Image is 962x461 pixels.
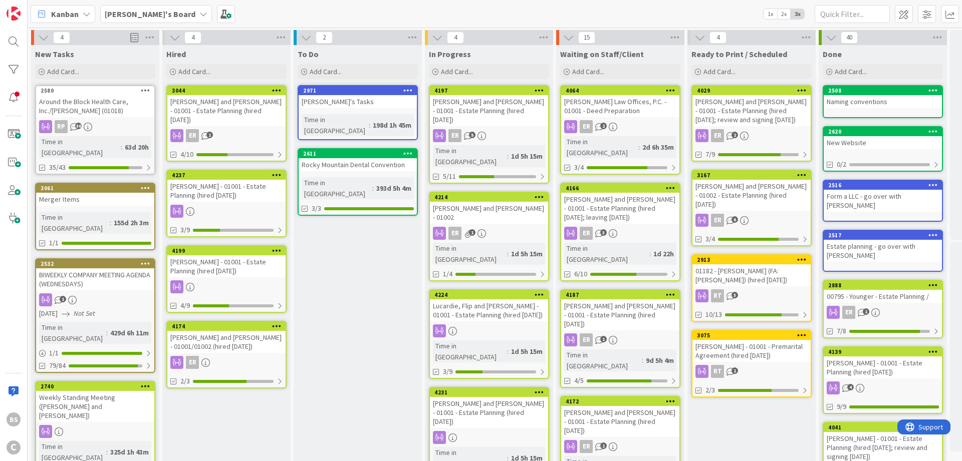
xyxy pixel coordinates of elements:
span: : [110,217,111,228]
span: New Tasks [35,49,74,59]
div: 3167[PERSON_NAME] and [PERSON_NAME] - 01002 - Estate Planning (hired [DATE]) [692,171,811,211]
div: ER [842,306,855,319]
div: 2516 [824,181,942,190]
span: 6/10 [574,269,587,279]
div: 4029[PERSON_NAME] and [PERSON_NAME] - 01001 - Estate Planning (hired [DATE]; review and signing [... [692,86,811,126]
div: 4041 [824,423,942,432]
div: 4199 [172,247,286,254]
div: [PERSON_NAME] and [PERSON_NAME] - 01001 - Estate Planning (hired [DATE]) [430,95,548,126]
div: ER [561,440,679,453]
div: New Website [824,136,942,149]
span: 3/4 [574,162,584,173]
span: Add Card... [47,67,79,76]
div: RP [55,120,68,133]
span: 2/3 [705,385,715,395]
div: 4172[PERSON_NAME] and [PERSON_NAME] - 01001 - Estate Planning (hired [DATE]) [561,397,679,437]
div: 4214 [434,194,548,201]
div: 2d 6h 35m [640,142,676,153]
div: 4139 [828,348,942,355]
span: 4 [53,32,70,44]
div: 4064 [561,86,679,95]
div: 4139 [824,347,942,356]
div: 2580Around the Block Health Care, Inc./[PERSON_NAME] (01018) [36,86,154,117]
div: 4231[PERSON_NAME] and [PERSON_NAME] - 01001 - Estate Planning (hired [DATE]) [430,388,548,428]
span: 2 [732,132,738,138]
div: 2971 [299,86,417,95]
div: 2611 [299,149,417,158]
span: 2x [777,9,791,19]
span: Add Card... [310,67,342,76]
span: : [507,151,509,162]
div: 3061 [41,185,154,192]
div: 291301182 - [PERSON_NAME] (FA: [PERSON_NAME]) (hired [DATE]) [692,255,811,286]
div: C [7,440,21,454]
span: 40 [841,32,858,44]
div: 4187[PERSON_NAME] and [PERSON_NAME] - 01001 - Estate Planning (hired [DATE]) [561,290,679,330]
span: 36 [75,123,82,129]
span: 1/4 [443,269,452,279]
div: 63d 20h [122,142,151,153]
div: Time in [GEOGRAPHIC_DATA] [433,243,507,265]
div: [PERSON_NAME] - 01001 - Premarital Agreement (hired [DATE]) [692,340,811,362]
div: [PERSON_NAME] and [PERSON_NAME] - 01001 - Estate Planning (hired [DATE]; review and signing [DATE]) [692,95,811,126]
div: 4237 [172,172,286,179]
span: 5 [469,132,475,138]
span: 3x [791,9,804,19]
div: 2532 [41,260,154,267]
div: Rocky Mountain Dental Convention [299,158,417,171]
div: RT [711,365,724,378]
span: 2/3 [180,376,190,386]
div: ER [824,306,942,319]
div: 4139[PERSON_NAME] - 01001 - Estate Planning (hired [DATE]) [824,347,942,378]
div: ER [711,214,724,227]
div: Form a LLC - go over with [PERSON_NAME] [824,190,942,212]
div: ER [430,227,548,240]
div: 3075[PERSON_NAME] - 01001 - Premarital Agreement (hired [DATE]) [692,331,811,362]
div: 2580 [36,86,154,95]
span: 1 [600,336,607,342]
span: 10/13 [705,309,722,320]
div: 2517 [824,231,942,240]
div: 2611Rocky Mountain Dental Convention [299,149,417,171]
span: 7/9 [705,149,715,160]
div: BIWEEKLY COMPANY MEETING AGENDA (WEDNESDAYS) [36,268,154,290]
div: 4231 [430,388,548,397]
span: 1 [469,229,475,236]
div: Lucardie, Flip and [PERSON_NAME] - 01001 - Estate Planning (hired [DATE]) [430,299,548,321]
span: 4/5 [574,375,584,386]
span: 3/4 [705,234,715,244]
div: 3061 [36,184,154,193]
div: ER [692,129,811,142]
div: Time in [GEOGRAPHIC_DATA] [39,136,121,158]
div: 4064[PERSON_NAME] Law Offices, P.C. - 01001 - Deed Preparation [561,86,679,117]
div: ER [561,227,679,240]
div: ER [561,120,679,133]
span: 7/8 [837,326,846,336]
span: : [121,142,122,153]
div: 393d 5h 4m [374,183,414,194]
div: 3044 [172,87,286,94]
div: [PERSON_NAME] and [PERSON_NAME] - 01002 [430,202,548,224]
div: RT [711,289,724,302]
div: ER [186,356,199,369]
span: 4/10 [180,149,193,160]
div: 2971[PERSON_NAME]'s Tasks [299,86,417,108]
div: Estate planning - go over with [PERSON_NAME] [824,240,942,262]
span: 4 [184,32,201,44]
span: Ready to Print / Scheduled [691,49,787,59]
div: 1d 5h 15m [509,346,545,357]
div: RT [692,289,811,302]
div: [PERSON_NAME] and [PERSON_NAME] - 01001 - Estate Planning (hired [DATE]; leaving [DATE]) [561,193,679,224]
div: 2508Naming conventions [824,86,942,108]
span: 4 [847,384,854,390]
div: 2740 [41,383,154,390]
span: Done [823,49,842,59]
div: 1d 22h [651,248,676,259]
span: : [642,355,643,366]
div: Time in [GEOGRAPHIC_DATA] [433,340,507,362]
div: [PERSON_NAME]'s Tasks [299,95,417,108]
div: [PERSON_NAME] - 01001 - Estate Planning (hired [DATE]) [824,356,942,378]
div: 4166 [561,184,679,193]
div: 4237[PERSON_NAME] - 01001 - Estate Planning (hired [DATE]) [167,171,286,202]
div: 4166 [566,185,679,192]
